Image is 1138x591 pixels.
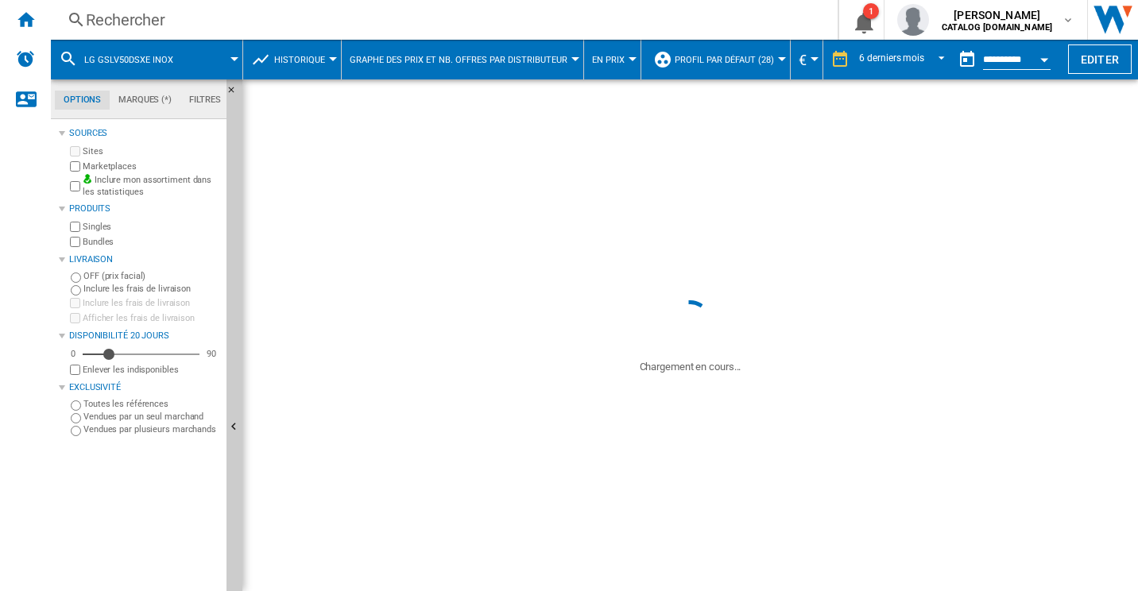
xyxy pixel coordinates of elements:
[942,7,1052,23] span: [PERSON_NAME]
[863,3,879,19] div: 1
[897,4,929,36] img: profile.jpg
[16,49,35,68] img: alerts-logo.svg
[86,9,796,31] div: Rechercher
[942,22,1052,33] b: CATALOG [DOMAIN_NAME]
